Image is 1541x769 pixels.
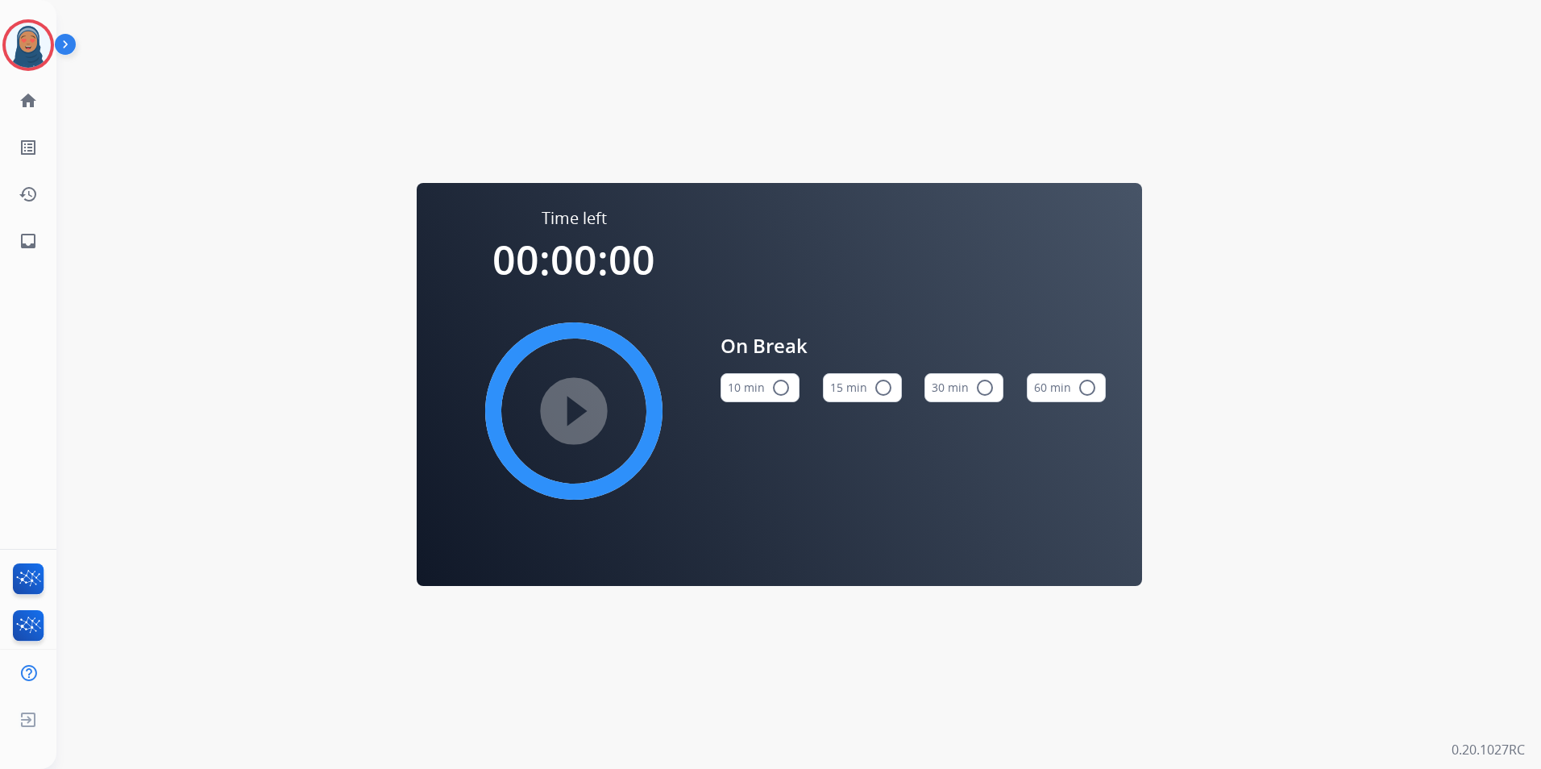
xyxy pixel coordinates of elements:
span: Time left [542,207,607,230]
mat-icon: history [19,185,38,204]
mat-icon: home [19,91,38,110]
mat-icon: radio_button_unchecked [874,378,893,397]
button: 60 min [1027,373,1106,402]
button: 10 min [721,373,800,402]
p: 0.20.1027RC [1452,740,1525,759]
span: On Break [721,331,1106,360]
span: 00:00:00 [492,232,655,287]
button: 15 min [823,373,902,402]
mat-icon: radio_button_unchecked [1078,378,1097,397]
mat-icon: list_alt [19,138,38,157]
img: avatar [6,23,51,68]
button: 30 min [924,373,1003,402]
mat-icon: inbox [19,231,38,251]
mat-icon: radio_button_unchecked [771,378,791,397]
mat-icon: radio_button_unchecked [975,378,995,397]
